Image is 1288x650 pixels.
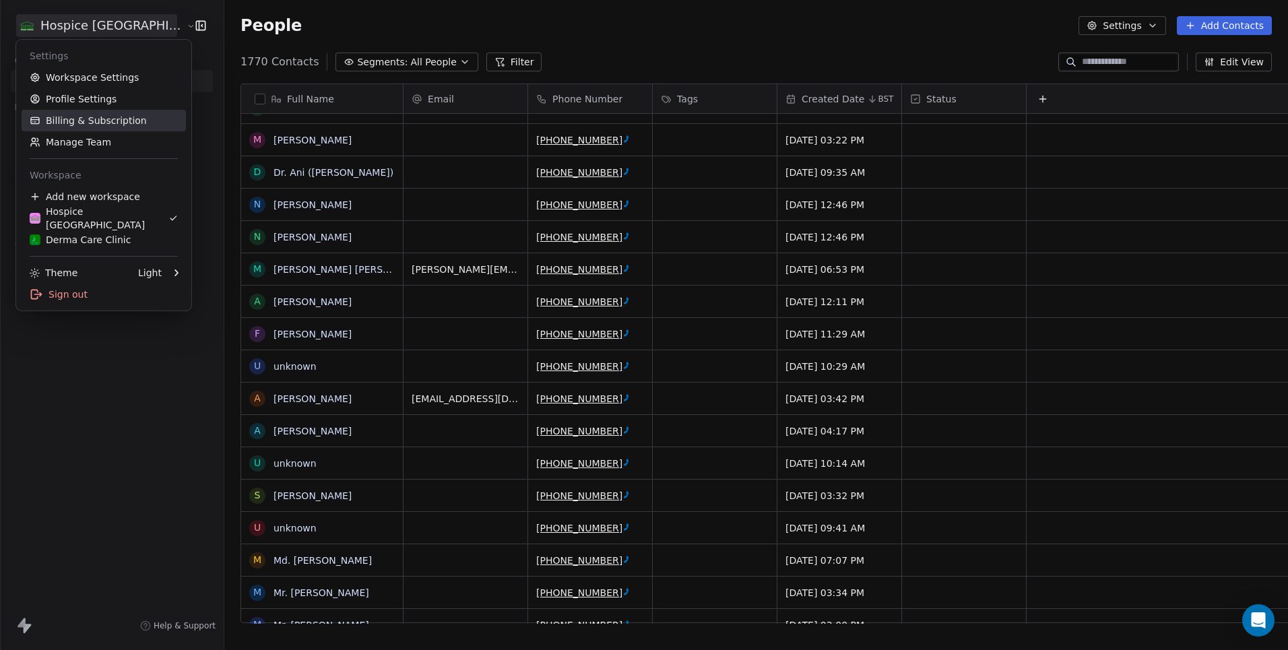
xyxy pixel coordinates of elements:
[22,164,186,186] div: Workspace
[30,266,77,280] div: Theme
[30,233,131,247] div: Derma Care Clinic
[30,213,40,224] img: All%20Logo%20(512%20x%20512%20px).png
[30,205,168,232] div: Hospice [GEOGRAPHIC_DATA]
[22,45,186,67] div: Settings
[22,67,186,88] a: Workspace Settings
[138,266,162,280] div: Light
[22,186,186,207] div: Add new workspace
[22,88,186,110] a: Profile Settings
[22,110,186,131] a: Billing & Subscription
[30,234,40,245] img: 1%20(3).png
[22,284,186,305] div: Sign out
[22,131,186,153] a: Manage Team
